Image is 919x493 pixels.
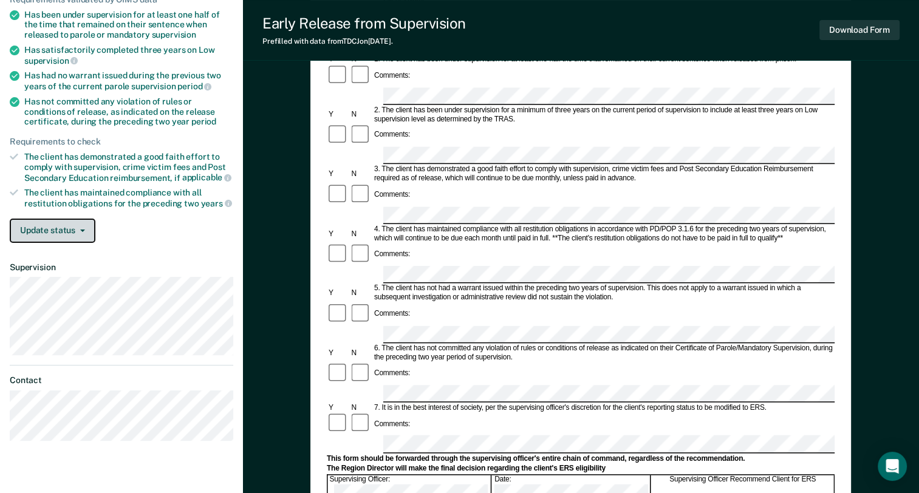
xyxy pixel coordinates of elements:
div: N [350,289,372,298]
button: Download Form [819,20,900,40]
div: This form should be forwarded through the supervising officer's entire chain of command, regardle... [327,454,835,463]
div: 2. The client has been under supervision for a minimum of three years on the current period of su... [372,106,835,124]
div: 7. It is in the best interest of society, per the supervising officer's discretion for the client... [372,403,835,412]
span: supervision [24,56,78,66]
div: Y [327,289,349,298]
div: Has not committed any violation of rules or conditions of release, as indicated on the release ce... [24,97,233,127]
div: Comments: [372,310,412,319]
div: N [350,403,372,412]
div: N [350,169,372,178]
div: Comments: [372,190,412,199]
div: Comments: [372,420,412,429]
div: Comments: [372,369,412,378]
div: Requirements to check [10,137,233,147]
span: period [177,81,211,91]
div: 6. The client has not committed any violation of rules or conditions of release as indicated on t... [372,344,835,362]
div: Open Intercom Messenger [878,452,907,481]
div: N [350,110,372,119]
div: Y [327,403,349,412]
div: Comments: [372,131,412,140]
div: Has had no warrant issued during the previous two years of the current parole supervision [24,70,233,91]
div: Comments: [372,250,412,259]
div: The client has maintained compliance with all restitution obligations for the preceding two [24,188,233,208]
div: The Region Director will make the final decision regarding the client's ERS eligibility [327,464,835,473]
div: Has satisfactorily completed three years on Low [24,45,233,66]
span: years [201,199,232,208]
div: Prefilled with data from TDCJ on [DATE] . [262,37,466,46]
div: Y [327,229,349,239]
div: 3. The client has demonstrated a good faith effort to comply with supervision, crime victim fees ... [372,165,835,183]
div: N [350,229,372,239]
span: supervision [152,30,196,39]
dt: Contact [10,375,233,386]
div: 4. The client has maintained compliance with all restitution obligations in accordance with PD/PO... [372,225,835,243]
div: Y [327,348,349,358]
span: applicable [182,172,231,182]
div: Has been under supervision for at least one half of the time that remained on their sentence when... [24,10,233,40]
div: Early Release from Supervision [262,15,466,32]
div: 5. The client has not had a warrant issued within the preceding two years of supervision. This do... [372,284,835,302]
div: Y [327,169,349,178]
dt: Supervision [10,262,233,273]
div: Comments: [372,71,412,80]
div: Y [327,110,349,119]
div: N [350,348,372,358]
button: Update status [10,219,95,243]
span: period [191,117,216,126]
div: The client has demonstrated a good faith effort to comply with supervision, crime victim fees and... [24,152,233,183]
